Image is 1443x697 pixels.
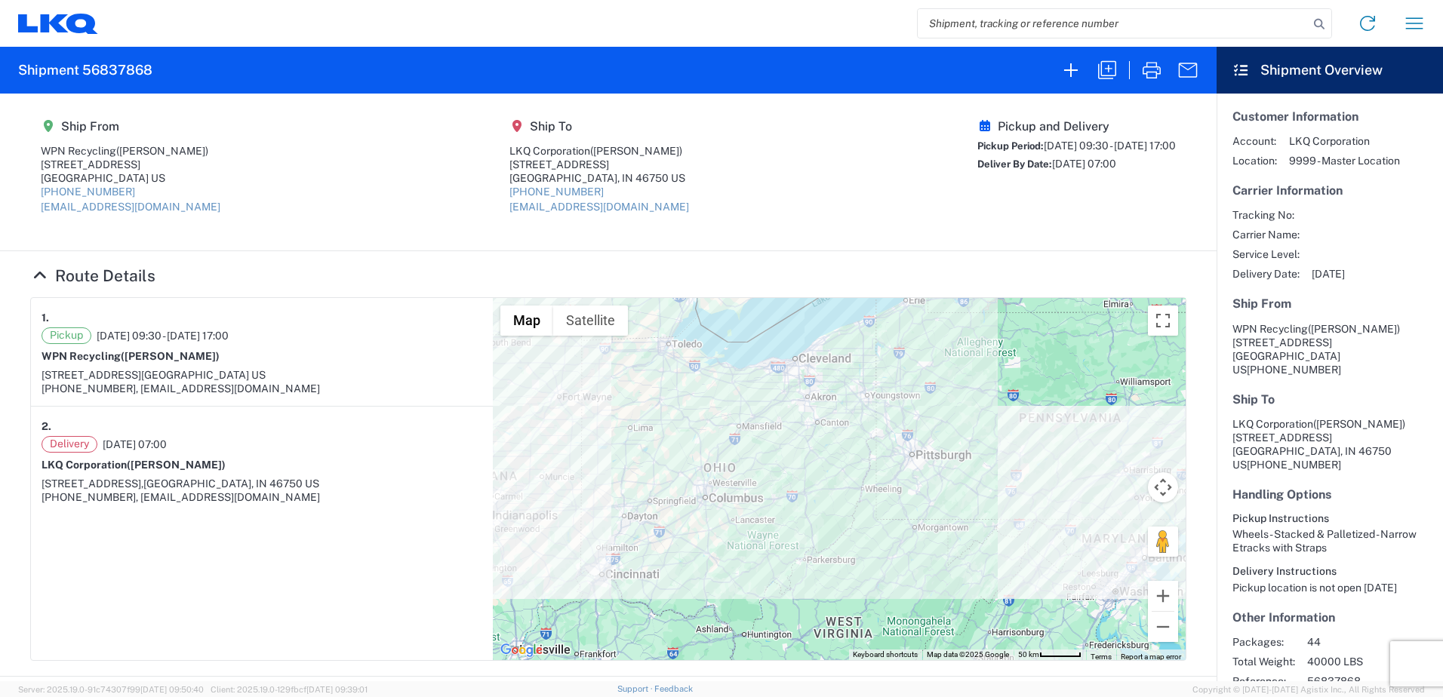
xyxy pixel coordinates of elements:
[42,309,49,327] strong: 1.
[1232,581,1427,594] div: Pickup location is not open [DATE]
[977,158,1052,170] span: Deliver By Date:
[1289,154,1400,167] span: 9999 - Master Location
[42,490,482,504] div: [PHONE_NUMBER], [EMAIL_ADDRESS][DOMAIN_NAME]
[977,140,1044,152] span: Pickup Period:
[927,650,1009,659] span: Map data ©2025 Google
[143,477,319,490] span: [GEOGRAPHIC_DATA], IN 46750 US
[1313,418,1405,430] span: ([PERSON_NAME])
[1307,655,1436,668] span: 40000 LBS
[1192,683,1425,696] span: Copyright © [DATE]-[DATE] Agistix Inc., All Rights Reserved
[42,350,220,362] strong: WPN Recycling
[1052,158,1116,170] span: [DATE] 07:00
[1148,306,1178,336] button: Toggle fullscreen view
[1148,612,1178,642] button: Zoom out
[42,369,141,381] span: [STREET_ADDRESS]
[103,438,167,451] span: [DATE] 07:00
[1232,322,1427,376] address: [GEOGRAPHIC_DATA] US
[509,158,689,171] div: [STREET_ADDRESS]
[30,266,155,285] a: Hide Details
[41,144,220,158] div: WPN Recycling
[1307,635,1436,649] span: 44
[1232,208,1300,222] span: Tracking No:
[1091,652,1112,661] a: Terms
[509,119,689,134] h5: Ship To
[41,186,135,198] a: [PHONE_NUMBER]
[127,459,226,471] span: ([PERSON_NAME])
[41,201,220,213] a: [EMAIL_ADDRESS][DOMAIN_NAME]
[918,9,1309,38] input: Shipment, tracking or reference number
[497,640,546,660] a: Open this area in Google Maps (opens a new window)
[509,186,604,198] a: [PHONE_NUMBER]
[977,119,1176,134] h5: Pickup and Delivery
[1232,134,1277,148] span: Account:
[97,329,229,342] span: [DATE] 09:30 - [DATE] 17:00
[1307,674,1436,688] span: 56837868
[1232,635,1295,649] span: Packages:
[1232,183,1427,198] h5: Carrier Information
[1232,610,1427,625] h5: Other Information
[42,417,51,436] strong: 2.
[1232,296,1427,311] h5: Ship From
[1232,487,1427,502] h5: Handling Options
[1232,154,1277,167] span: Location:
[1018,650,1039,659] span: 50 km
[211,685,368,694] span: Client: 2025.19.0-129fbcf
[1232,267,1300,281] span: Delivery Date:
[41,119,220,134] h5: Ship From
[18,61,152,79] h2: Shipment 56837868
[1148,527,1178,557] button: Drag Pegman onto the map to open Street View
[1232,565,1427,578] h6: Delivery Instructions
[42,477,143,490] span: [STREET_ADDRESS],
[553,306,628,336] button: Show satellite imagery
[1232,417,1427,471] address: [GEOGRAPHIC_DATA], IN 46750 US
[1044,140,1176,152] span: [DATE] 09:30 - [DATE] 17:00
[1232,336,1332,348] span: [STREET_ADDRESS]
[654,684,693,693] a: Feedback
[42,382,482,395] div: [PHONE_NUMBER], [EMAIL_ADDRESS][DOMAIN_NAME]
[121,350,220,362] span: ([PERSON_NAME])
[617,684,655,693] a: Support
[1232,109,1427,124] h5: Customer Information
[1232,247,1300,261] span: Service Level:
[500,306,553,336] button: Show street map
[1247,364,1341,376] span: [PHONE_NUMBER]
[1289,134,1400,148] span: LKQ Corporation
[42,327,91,344] span: Pickup
[1232,674,1295,688] span: Reference:
[509,201,689,213] a: [EMAIL_ADDRESS][DOMAIN_NAME]
[1232,418,1405,444] span: LKQ Corporation [STREET_ADDRESS]
[497,640,546,660] img: Google
[1232,527,1427,554] div: Wheels - Stacked & Palletized - Narrow Etracks with Straps
[1308,323,1400,335] span: ([PERSON_NAME])
[1232,655,1295,668] span: Total Weight:
[1232,392,1427,407] h5: Ship To
[42,459,226,471] strong: LKQ Corporation
[853,649,918,660] button: Keyboard shortcuts
[1312,267,1345,281] span: [DATE]
[509,144,689,158] div: LKQ Corporation
[116,145,208,157] span: ([PERSON_NAME])
[1232,228,1300,241] span: Carrier Name:
[41,171,220,185] div: [GEOGRAPHIC_DATA] US
[306,685,368,694] span: [DATE] 09:39:01
[41,158,220,171] div: [STREET_ADDRESS]
[1148,472,1178,502] button: Map camera controls
[1232,512,1427,525] h6: Pickup Instructions
[509,171,689,185] div: [GEOGRAPHIC_DATA], IN 46750 US
[1232,323,1308,335] span: WPN Recycling
[18,685,204,694] span: Server: 2025.19.0-91c74307f99
[1148,581,1178,611] button: Zoom in
[1247,459,1341,471] span: [PHONE_NUMBER]
[590,145,682,157] span: ([PERSON_NAME])
[1014,649,1086,660] button: Map Scale: 50 km per 52 pixels
[1217,47,1443,94] header: Shipment Overview
[42,436,97,453] span: Delivery
[1121,652,1181,661] a: Report a map error
[141,369,266,381] span: [GEOGRAPHIC_DATA] US
[140,685,204,694] span: [DATE] 09:50:40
